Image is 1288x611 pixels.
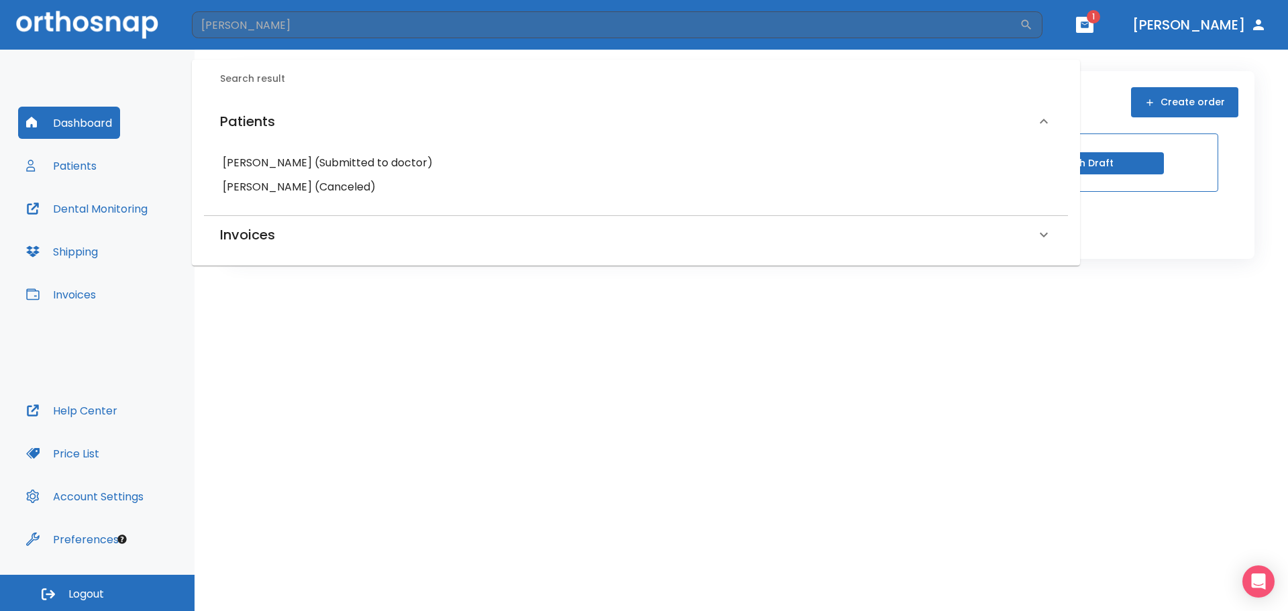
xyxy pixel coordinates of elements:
[16,11,158,38] img: Orthosnap
[18,437,107,469] button: Price List
[220,72,1068,87] h6: Search result
[204,216,1068,254] div: Invoices
[1008,152,1164,174] button: Finish Draft
[220,111,275,132] h6: Patients
[18,235,106,268] button: Shipping
[1242,565,1275,598] div: Open Intercom Messenger
[192,11,1020,38] input: Search by Patient Name or Case #
[18,480,152,512] button: Account Settings
[204,97,1068,146] div: Patients
[223,178,1049,197] h6: [PERSON_NAME] (Canceled)
[1131,87,1238,117] button: Create order
[1127,13,1272,37] button: [PERSON_NAME]
[18,278,104,311] button: Invoices
[220,224,275,245] h6: Invoices
[1087,10,1100,23] span: 1
[18,394,125,427] button: Help Center
[18,523,127,555] button: Preferences
[18,192,156,225] button: Dental Monitoring
[223,154,1049,172] h6: [PERSON_NAME] (Submitted to doctor)
[18,107,120,139] button: Dashboard
[18,150,105,182] button: Patients
[116,533,128,545] div: Tooltip anchor
[68,587,104,602] span: Logout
